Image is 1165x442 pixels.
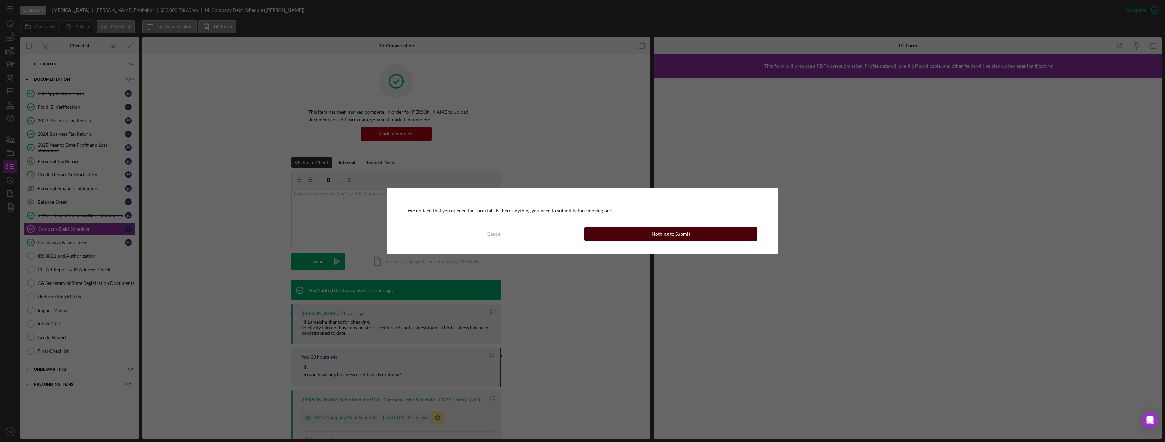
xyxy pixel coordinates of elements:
[1142,412,1158,428] div: Open Intercom Messenger
[652,227,690,241] div: Nothing to Submit
[584,227,757,241] button: Nothing to Submit
[487,227,502,241] div: Cancel
[408,227,581,241] button: Cancel
[408,208,757,213] div: We noticed that you opened the form tab. Is there anything you need to submit before moving on?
